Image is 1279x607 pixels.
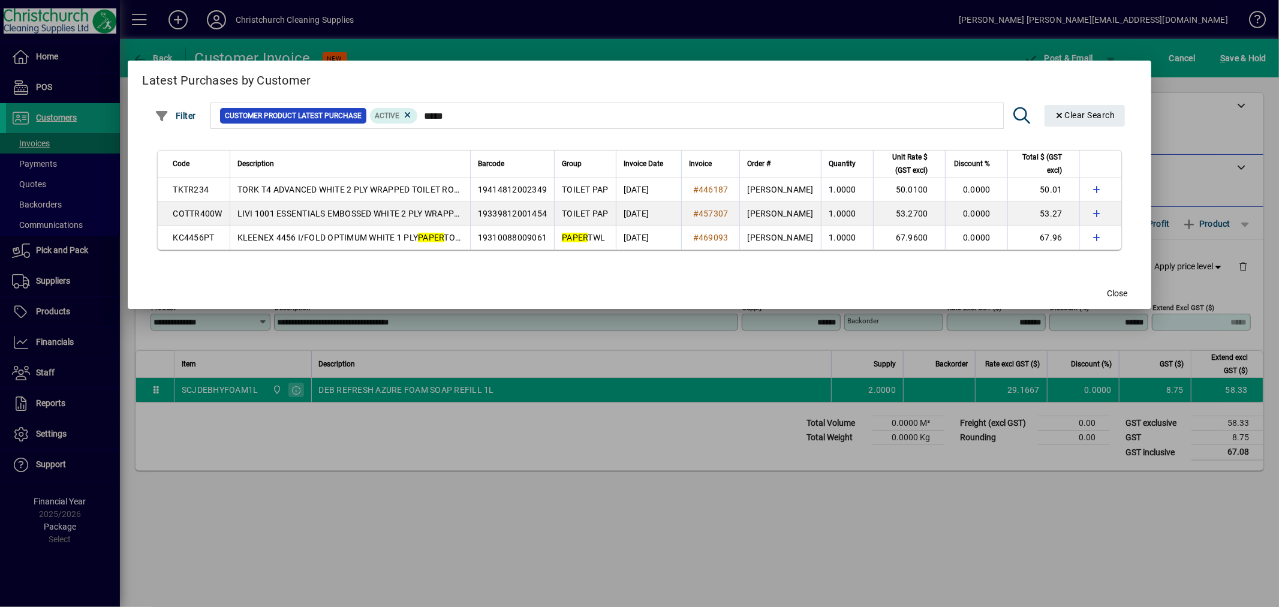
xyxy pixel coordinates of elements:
div: Group [562,157,609,170]
span: 446187 [699,185,729,194]
span: Filter [155,111,196,121]
span: Active [375,112,399,120]
span: TORK T4 ADVANCED WHITE 2 PLY WRAPPED TOILET ROLLS 400S X 48 [237,185,510,194]
td: 1.0000 [821,178,873,202]
td: 50.0100 [873,178,945,202]
span: 19414812002349 [478,185,547,194]
span: TWL [562,233,605,242]
td: [DATE] [616,226,681,250]
span: Clear Search [1054,110,1115,120]
td: [PERSON_NAME] [739,226,820,250]
div: Discount % [953,157,1001,170]
a: #457307 [689,207,733,220]
td: 0.0000 [945,178,1007,202]
em: PAPER [562,233,588,242]
span: 469093 [699,233,729,242]
td: 0.0000 [945,226,1007,250]
span: Quantity [829,157,856,170]
mat-chip: Product Activation Status: Active [370,108,418,124]
span: TOILET PAP [562,185,609,194]
span: KC4456PT [173,233,214,242]
td: 0.0000 [945,202,1007,226]
span: Customer Product Latest Purchase [225,110,362,122]
span: LIVI 1001 ESSENTIALS EMBOSSED WHITE 2 PLY WRAPPED TOILET ROLLS 400S X 48 [237,209,565,218]
span: Close [1108,287,1128,300]
span: Description [237,157,274,170]
span: # [693,209,699,218]
em: PAPER [418,233,444,242]
div: Unit Rate $ (GST excl) [881,151,939,177]
a: #469093 [689,231,733,244]
span: Invoice Date [624,157,663,170]
td: 53.2700 [873,202,945,226]
h2: Latest Purchases by Customer [128,61,1151,95]
td: [PERSON_NAME] [739,178,820,202]
td: [DATE] [616,178,681,202]
td: 67.9600 [873,226,945,250]
span: Barcode [478,157,504,170]
td: 1.0000 [821,226,873,250]
div: Barcode [478,157,547,170]
td: [DATE] [616,202,681,226]
div: Description [237,157,463,170]
button: Filter [152,105,199,127]
td: 1.0000 [821,202,873,226]
span: Invoice [689,157,712,170]
td: 67.96 [1007,226,1079,250]
span: COTTR400W [173,209,222,218]
a: #446187 [689,183,733,196]
td: 50.01 [1007,178,1079,202]
span: 19310088009061 [478,233,547,242]
span: # [693,233,699,242]
span: KLEENEX 4456 I/FOLD OPTIMUM WHITE 1 PLY TOWEL 120S X 20 [237,233,514,242]
span: Total $ (GST excl) [1015,151,1063,177]
div: Total $ (GST excl) [1015,151,1073,177]
div: Order # [747,157,813,170]
td: 53.27 [1007,202,1079,226]
span: Code [173,157,189,170]
span: # [693,185,699,194]
div: Quantity [829,157,867,170]
span: Group [562,157,582,170]
span: Order # [747,157,771,170]
span: TKTR234 [173,185,209,194]
span: 457307 [699,209,729,218]
span: Discount % [955,157,991,170]
button: Close [1099,283,1137,304]
span: Unit Rate $ (GST excl) [881,151,928,177]
span: 19339812001454 [478,209,547,218]
div: Invoice [689,157,733,170]
div: Code [173,157,222,170]
div: Invoice Date [624,157,674,170]
span: TOILET PAP [562,209,609,218]
td: [PERSON_NAME] [739,202,820,226]
button: Clear [1045,105,1125,127]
